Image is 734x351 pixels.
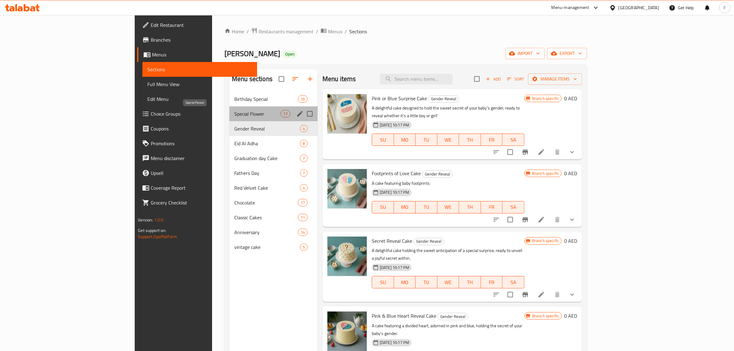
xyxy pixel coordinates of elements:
span: TH [461,278,478,287]
span: vintage cake [234,243,300,251]
button: SU [372,276,394,288]
span: TU [418,203,435,212]
span: [DATE] 10:17 PM [377,122,412,128]
span: Coupons [151,125,252,132]
p: A delightful cake holding the sweet anticipation of a special surprise, ready to unveil a joyful ... [372,247,524,262]
span: Footprints of Love Cake [372,169,421,178]
li: / [316,28,318,35]
button: SU [372,134,394,146]
a: Coupons [137,121,257,136]
div: Menu-management [552,4,589,11]
img: Pink or Blue Surprise Cake [327,94,367,134]
span: Sections [147,66,252,73]
span: TU [418,278,435,287]
span: Special Flower [234,110,281,118]
div: items [298,229,308,236]
div: Classic Cakes11 [229,210,318,225]
div: [GEOGRAPHIC_DATA] [618,4,659,11]
a: Restaurants management [251,27,314,35]
a: Grocery Checklist [137,195,257,210]
span: Gender Reveal [234,125,300,132]
h6: 0 AED [564,312,577,320]
span: Choice Groups [151,110,252,118]
span: Pink & Blue Heart Reveal Cake [372,311,436,320]
button: TU [416,276,437,288]
span: Open [283,52,297,57]
span: FR [483,278,500,287]
p: A delightful cake designed to hold the sweet secret of your baby's gender, ready to reveal whethe... [372,104,524,120]
span: Gender Reveal [438,313,468,320]
span: Select to update [504,288,517,301]
button: show more [565,287,580,302]
span: Branch specific [530,171,561,176]
span: TH [461,203,478,212]
button: Branch-specific-item [518,145,533,159]
h2: Menu items [322,74,356,84]
span: Birthday Special [234,95,298,103]
span: SU [375,203,391,212]
button: MO [394,134,416,146]
nav: Menu sections [229,89,318,257]
span: TU [418,135,435,144]
div: Gender Reveal [413,238,444,245]
p: A cake featuring a divided heart, adorned in pink and blue, holding the secret of your baby's gen... [372,322,524,337]
span: Get support on: [138,226,166,234]
span: TH [461,135,478,144]
span: Upsell [151,169,252,177]
button: WE [437,276,459,288]
svg: Show Choices [568,291,576,298]
div: Gender Reveal [422,170,453,178]
span: Sort items [503,74,528,84]
button: export [547,48,587,59]
div: items [300,155,308,162]
button: MO [394,276,416,288]
button: delete [550,212,565,227]
a: Choice Groups [137,106,257,121]
div: vintage cake5 [229,240,318,254]
div: items [298,95,308,103]
button: TU [416,201,437,213]
div: items [300,184,308,192]
a: Edit menu item [538,216,545,223]
span: Full Menu View [147,81,252,88]
button: FR [481,134,503,146]
nav: breadcrumb [224,27,587,35]
button: Add [483,74,503,84]
button: sort-choices [489,212,504,227]
li: / [345,28,347,35]
span: 1.0.0 [154,216,163,224]
button: WE [437,134,459,146]
span: Sort [507,76,524,83]
span: 17 [281,111,290,117]
svg: Show Choices [568,216,576,223]
span: Select section [470,72,483,85]
button: SA [502,134,524,146]
span: MO [396,135,413,144]
div: Red Velvet Cake [234,184,300,192]
a: Branches [137,32,257,47]
a: Support.OpsPlatform [138,233,177,241]
span: import [510,50,540,57]
span: Fathers Day [234,169,300,177]
span: FR [483,135,500,144]
span: Promotions [151,140,252,147]
span: Chocolate [234,199,298,206]
button: MO [394,201,416,213]
a: Edit menu item [538,148,545,156]
span: Select all sections [275,72,288,85]
span: export [552,50,582,57]
span: 7 [300,170,307,176]
span: SA [505,203,522,212]
span: Menus [152,51,252,58]
a: Menus [137,47,257,62]
span: Restaurants management [259,28,314,35]
button: sort-choices [489,145,504,159]
button: Manage items [528,73,582,85]
a: Menus [321,27,342,35]
a: Promotions [137,136,257,151]
span: 17 [298,200,307,206]
button: Branch-specific-item [518,287,533,302]
span: Sections [349,28,367,35]
div: items [300,243,308,251]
